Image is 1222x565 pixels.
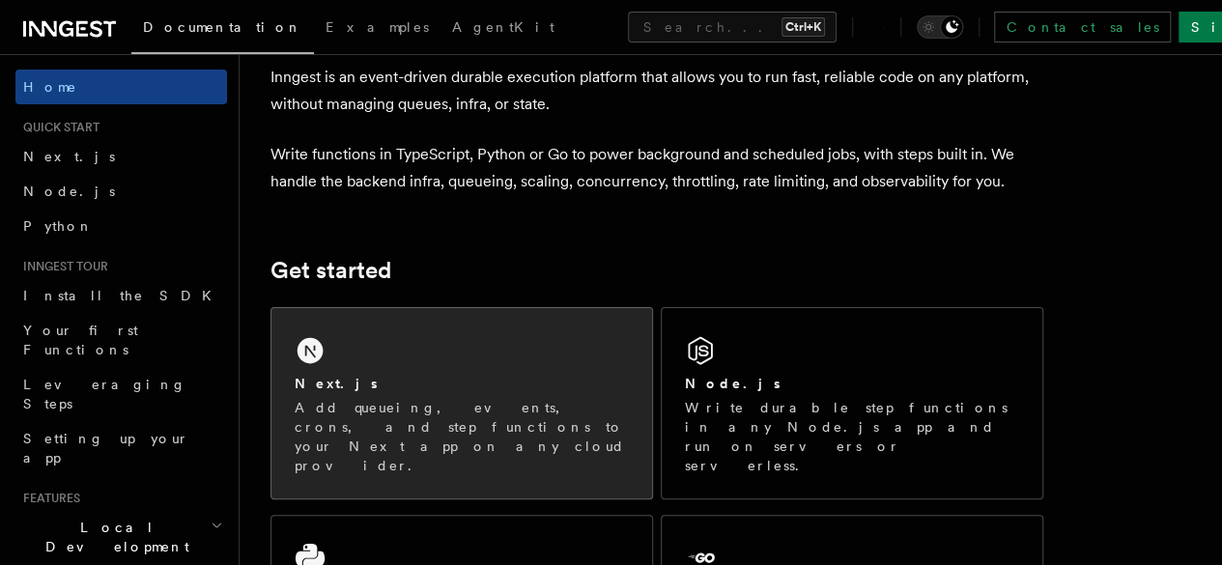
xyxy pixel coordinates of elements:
span: Your first Functions [23,323,138,357]
p: Write durable step functions in any Node.js app and run on servers or serverless. [685,398,1019,475]
span: AgentKit [452,19,554,35]
a: AgentKit [440,6,566,52]
span: Node.js [23,184,115,199]
button: Toggle dark mode [917,15,963,39]
a: Next.jsAdd queueing, events, crons, and step functions to your Next app on any cloud provider. [270,307,653,499]
a: Documentation [131,6,314,54]
a: Install the SDK [15,278,227,313]
a: Home [15,70,227,104]
h2: Next.js [295,374,378,393]
a: Node.jsWrite durable step functions in any Node.js app and run on servers or serverless. [661,307,1043,499]
span: Examples [326,19,429,35]
a: Node.js [15,174,227,209]
span: Local Development [15,518,211,556]
button: Local Development [15,510,227,564]
h2: Node.js [685,374,781,393]
span: Documentation [143,19,302,35]
a: Your first Functions [15,313,227,367]
a: Leveraging Steps [15,367,227,421]
span: Quick start [15,120,99,135]
span: Inngest tour [15,259,108,274]
button: Search...Ctrl+K [628,12,837,42]
a: Contact sales [994,12,1171,42]
a: Python [15,209,227,243]
a: Get started [270,257,391,284]
span: Install the SDK [23,288,223,303]
span: Home [23,77,77,97]
a: Setting up your app [15,421,227,475]
a: Next.js [15,139,227,174]
a: Examples [314,6,440,52]
p: Inngest is an event-driven durable execution platform that allows you to run fast, reliable code ... [270,64,1043,118]
span: Next.js [23,149,115,164]
p: Write functions in TypeScript, Python or Go to power background and scheduled jobs, with steps bu... [270,141,1043,195]
span: Python [23,218,94,234]
p: Add queueing, events, crons, and step functions to your Next app on any cloud provider. [295,398,629,475]
span: Features [15,491,80,506]
span: Setting up your app [23,431,189,466]
kbd: Ctrl+K [782,17,825,37]
span: Leveraging Steps [23,377,186,411]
